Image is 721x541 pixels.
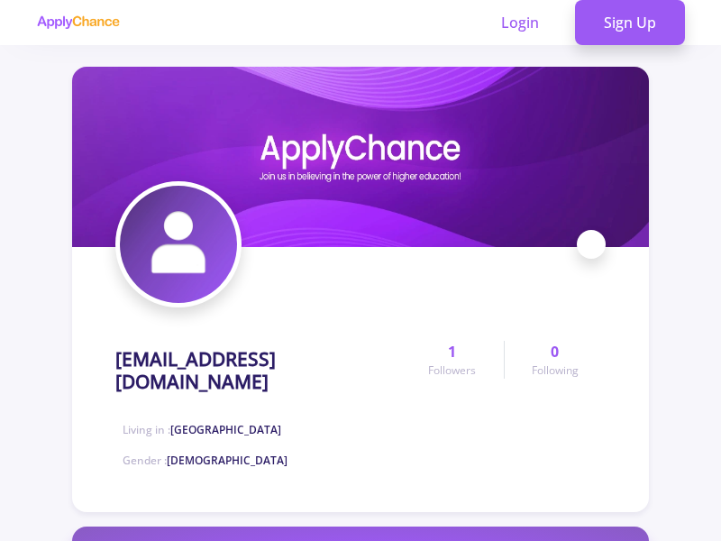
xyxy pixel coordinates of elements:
img: ppasricha@laurentian.caavatar [120,186,237,303]
a: 1Followers [401,341,503,379]
span: Living in : [123,422,281,437]
span: Following [532,362,579,379]
a: 0Following [504,341,606,379]
h1: [EMAIL_ADDRESS][DOMAIN_NAME] [115,348,401,393]
span: [GEOGRAPHIC_DATA] [170,422,281,437]
span: Gender : [123,453,287,468]
img: ppasricha@laurentian.cacover image [72,67,649,247]
img: applychance logo text only [36,15,120,30]
span: 1 [448,341,456,362]
span: Followers [428,362,476,379]
span: 0 [551,341,559,362]
span: [DEMOGRAPHIC_DATA] [167,453,287,468]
